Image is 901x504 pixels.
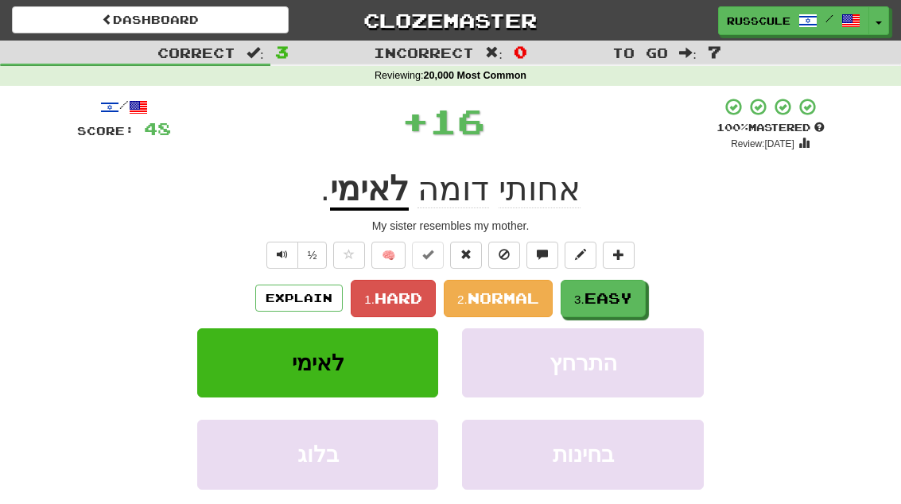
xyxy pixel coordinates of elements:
[275,42,289,61] span: 3
[351,280,436,317] button: 1.Hard
[417,170,489,208] span: דומה
[412,242,444,269] button: Set this sentence to 100% Mastered (alt+m)
[333,242,365,269] button: Favorite sentence (alt+f)
[247,46,264,60] span: :
[825,13,833,24] span: /
[292,351,344,375] span: לאימי
[718,6,869,35] a: russcule /
[485,46,503,60] span: :
[375,289,422,307] span: Hard
[499,170,581,208] span: אחותי
[371,242,406,269] button: 🧠
[374,45,474,60] span: Incorrect
[444,280,553,317] button: 2.Normal
[462,420,703,489] button: בחינות
[717,121,825,135] div: Mastered
[12,6,289,33] a: Dashboard
[197,420,438,489] button: בלוג
[450,242,482,269] button: Reset to 0% Mastered (alt+r)
[584,289,632,307] span: Easy
[603,242,635,269] button: Add to collection (alt+a)
[429,101,485,141] span: 16
[731,138,794,149] small: Review: [DATE]
[553,442,614,467] span: בחינות
[197,328,438,397] button: לאימי
[330,170,409,211] u: לאימי
[364,293,375,306] small: 1.
[565,242,596,269] button: Edit sentence (alt+d)
[679,46,697,60] span: :
[717,121,748,134] span: 100 %
[708,42,721,61] span: 7
[320,170,330,207] span: .
[612,45,668,60] span: To go
[77,218,825,234] div: My sister resembles my mother.
[157,45,235,60] span: Correct
[514,42,527,61] span: 0
[77,124,134,138] span: Score:
[144,118,171,138] span: 48
[526,242,558,269] button: Discuss sentence (alt+u)
[77,97,171,117] div: /
[468,289,539,307] span: Normal
[550,351,617,375] span: התרחץ
[574,293,584,306] small: 3.
[266,242,298,269] button: Play sentence audio (ctl+space)
[462,328,703,397] button: התרחץ
[488,242,520,269] button: Ignore sentence (alt+i)
[424,70,526,81] strong: 20,000 Most Common
[402,97,429,145] span: +
[561,280,646,317] button: 3.Easy
[263,242,328,269] div: Text-to-speech controls
[255,285,343,312] button: Explain
[457,293,468,306] small: 2.
[297,242,328,269] button: ½
[297,442,339,467] span: בלוג
[727,14,790,28] span: russcule
[313,6,589,34] a: Clozemaster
